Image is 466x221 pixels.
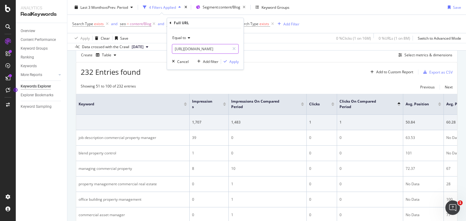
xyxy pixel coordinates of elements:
div: Add Filter [283,21,299,26]
div: 0 [309,181,334,187]
div: Clear [101,35,110,41]
div: Apply [80,35,90,41]
div: 0 [309,166,334,171]
div: and [158,21,164,26]
div: Keyword Sampling [21,104,52,110]
span: Search Type [238,21,258,26]
div: 10 [231,166,304,171]
div: Keyword Groups [262,5,289,10]
span: content/Blog [130,20,151,28]
div: Full URL [174,20,189,25]
button: 4 Filters Applied [140,2,183,12]
button: Add filter [195,59,218,65]
span: vs Prev. Period [104,5,128,10]
span: seo [120,21,126,26]
div: 39 [192,135,226,140]
div: 0 [339,166,400,171]
span: exists [94,21,104,26]
span: Last 3 Months [80,5,104,10]
div: 0 [309,150,334,156]
div: 0 [339,135,400,140]
a: Keyword Sampling [21,104,63,110]
span: Impressions On Compared Period [231,99,292,110]
div: 1 [309,120,334,125]
div: 0 [339,150,400,156]
div: managing commercial property [79,166,187,171]
div: Ranking [21,54,34,61]
div: 0 [309,197,334,202]
div: Showing 51 to 100 of 232 entries [81,84,136,91]
div: 4 Filters Applied [149,5,176,10]
div: 1,483 [231,120,304,125]
div: RealKeywords [21,11,62,18]
div: 1 [231,197,304,202]
div: Keywords Explorer [21,83,51,90]
button: Keyword Groups [253,2,292,12]
div: Select metrics & dimensions [404,52,452,58]
div: Previous [420,84,435,90]
button: [DATE] [129,43,151,51]
div: Save [120,35,128,41]
div: Add to Custom Report [376,70,413,74]
a: More Reports [21,72,57,78]
div: 1 [231,212,304,218]
a: Overview [21,28,63,34]
span: Keyword [79,101,175,107]
button: Previous [420,84,435,91]
div: Apply [229,59,239,64]
div: blend property control [79,150,187,156]
div: 50.84 [406,120,441,125]
button: Switch to Advanced Mode [415,33,461,43]
span: 232 Entries found [81,67,141,77]
span: 1 [458,200,463,205]
div: 0 [339,212,400,218]
div: Next [445,84,453,90]
div: 63.53 [406,135,441,140]
div: 0 [339,197,400,202]
div: More Reports [21,72,42,78]
a: Keywords Explorer [21,83,63,90]
div: 0 [231,150,304,156]
div: Add filter [203,59,218,64]
div: 0 [309,212,334,218]
a: Content Performance [21,37,63,43]
div: Tooltip anchor [13,87,18,93]
div: 1 [231,181,304,187]
div: 0 [192,212,226,218]
div: 0 [231,135,304,140]
div: No Data [406,181,441,187]
div: Overview [21,28,35,34]
div: Switch to Advanced Mode [418,35,461,41]
button: Add Filter [275,20,299,28]
div: commercial asset manager [79,212,187,218]
div: Explorer Bookmarks [21,92,53,98]
div: Keywords [21,63,37,69]
a: Explorer Bookmarks [21,92,63,98]
button: Next [445,84,453,91]
button: Last 3 MonthsvsPrev. Period [72,2,135,12]
button: and [158,21,164,27]
div: office building property management [79,197,187,202]
button: Save [445,2,461,12]
a: Keywords [21,63,63,69]
div: 1 [192,150,226,156]
div: Save [453,5,461,10]
div: 8 [192,166,226,171]
span: Clicks [309,101,322,107]
span: = [127,21,129,26]
span: Segment: content/Blog [203,5,240,10]
div: Cancel [177,59,189,64]
iframe: Intercom live chat [445,200,460,215]
div: Table [102,53,111,57]
button: Apply [221,59,239,65]
span: exists [259,21,269,26]
div: times [183,4,188,10]
a: Ranking [21,54,63,61]
div: Analytics [21,5,62,11]
div: Create [81,50,119,60]
button: Export as CSV [421,67,453,77]
button: Save [113,33,128,43]
div: No Data [406,212,441,218]
div: 0 [309,135,334,140]
div: 0 [339,181,400,187]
